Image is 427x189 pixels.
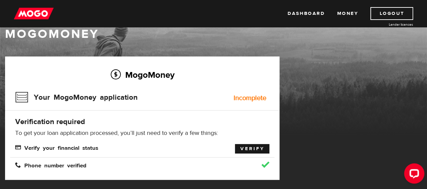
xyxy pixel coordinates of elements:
iframe: LiveChat chat widget [399,161,427,189]
div: Incomplete [233,95,266,101]
a: Lender licences [363,22,413,27]
a: Logout [370,7,413,20]
h4: Verification required [15,117,269,126]
p: To get your loan application processed, you’ll just need to verify a few things: [15,129,269,137]
h2: MogoMoney [15,68,269,82]
img: mogo_logo-11ee424be714fa7cbb0f0f49df9e16ec.png [14,7,54,20]
span: Phone number verified [15,162,86,168]
a: Dashboard [288,7,325,20]
a: Verify [235,144,269,153]
span: Verify your financial status [15,144,98,150]
h1: MogoMoney [5,27,422,41]
a: Money [337,7,358,20]
h3: Your MogoMoney application [15,89,138,106]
